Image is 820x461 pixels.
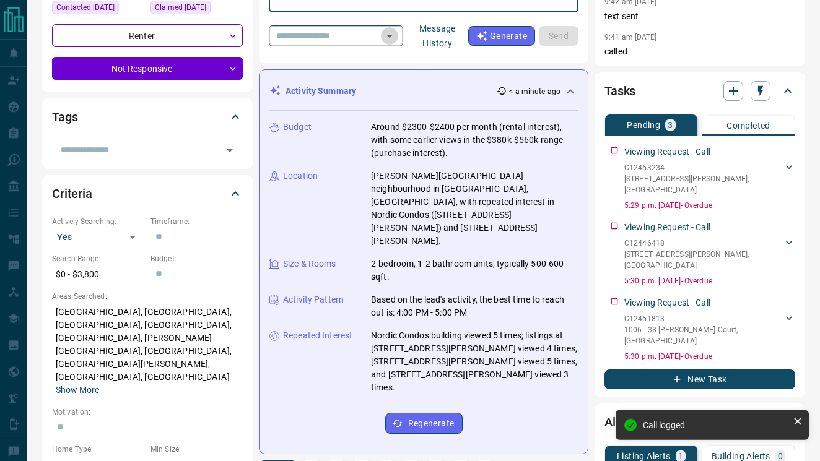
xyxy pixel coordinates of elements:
p: Nordic Condos building viewed 5 times; listings at [STREET_ADDRESS][PERSON_NAME] viewed 4 times, ... [371,329,578,394]
p: < a minute ago [509,86,560,97]
p: Viewing Request - Call [624,296,710,309]
div: Renter [52,24,243,47]
p: 1006 - 38 [PERSON_NAME] Court , [GEOGRAPHIC_DATA] [624,324,783,347]
div: Yes [52,227,144,247]
h2: Tags [52,107,77,127]
span: Contacted [DATE] [56,1,115,14]
div: Tags [52,102,243,132]
p: 3 [668,121,673,129]
p: [GEOGRAPHIC_DATA], [GEOGRAPHIC_DATA], [GEOGRAPHIC_DATA], [GEOGRAPHIC_DATA], [GEOGRAPHIC_DATA], [P... [52,302,243,400]
p: [STREET_ADDRESS][PERSON_NAME] , [GEOGRAPHIC_DATA] [624,249,783,271]
div: C12453234[STREET_ADDRESS][PERSON_NAME],[GEOGRAPHIC_DATA] [624,160,795,198]
p: 1 [678,452,683,460]
p: [PERSON_NAME][GEOGRAPHIC_DATA] neighbourhood in [GEOGRAPHIC_DATA], [GEOGRAPHIC_DATA], with repeat... [371,170,578,248]
p: Min Size: [150,444,243,455]
div: Wed Jun 25 2025 [150,1,243,18]
p: Search Range: [52,253,144,264]
p: Budget: [150,253,243,264]
div: Alerts [604,407,795,437]
button: New Task [604,369,795,389]
p: Size & Rooms [283,257,336,270]
p: [STREET_ADDRESS][PERSON_NAME] , [GEOGRAPHIC_DATA] [624,173,783,196]
div: Call logged [643,420,788,430]
p: 5:30 p.m. [DATE] - Overdue [624,351,795,362]
p: Around $2300-$2400 per month (rental interest), with some earlier views in the $380k-$560k range ... [371,121,578,160]
div: C124518131006 - 38 [PERSON_NAME] Court,[GEOGRAPHIC_DATA] [624,311,795,349]
button: Generate [468,26,535,46]
button: Regenerate [385,413,463,434]
p: $0 - $3,800 [52,264,144,285]
div: C12446418[STREET_ADDRESS][PERSON_NAME],[GEOGRAPHIC_DATA] [624,235,795,274]
p: text sent [604,10,795,23]
p: Motivation: [52,407,243,418]
p: 5:30 p.m. [DATE] - Overdue [624,275,795,287]
div: Tasks [604,76,795,106]
div: Wed Jun 25 2025 [52,1,144,18]
p: 9:41 am [DATE] [604,33,657,41]
p: called [604,45,795,58]
p: C12446418 [624,238,783,249]
p: Home Type: [52,444,144,455]
p: Viewing Request - Call [624,145,710,158]
p: C12453234 [624,162,783,173]
h2: Tasks [604,81,635,101]
p: Repeated Interest [283,329,352,342]
p: Location [283,170,318,183]
h2: Criteria [52,184,92,204]
p: Timeframe: [150,216,243,227]
p: Budget [283,121,312,134]
div: Activity Summary< a minute ago [269,80,578,103]
p: Actively Searching: [52,216,144,227]
p: 5:29 p.m. [DATE] - Overdue [624,200,795,211]
button: Show More [56,384,99,397]
p: Activity Pattern [283,293,344,306]
p: 0 [778,452,783,460]
p: Based on the lead's activity, the best time to reach out is: 4:00 PM - 5:00 PM [371,293,578,319]
p: 2-bedroom, 1-2 bathroom units, typically 500-600 sqft. [371,257,578,283]
span: Claimed [DATE] [155,1,206,14]
p: C12451813 [624,313,783,324]
p: Activity Summary [286,85,356,98]
p: Areas Searched: [52,291,243,302]
p: Pending [627,121,660,129]
h2: Alerts [604,412,637,432]
p: Listing Alerts [617,452,671,460]
button: Open [381,27,398,45]
div: Criteria [52,179,243,209]
div: Not Responsive [52,57,243,80]
p: Completed [726,121,770,130]
p: Building Alerts [712,452,770,460]
button: Open [221,142,238,159]
button: Message History [407,19,468,53]
p: Viewing Request - Call [624,221,710,234]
